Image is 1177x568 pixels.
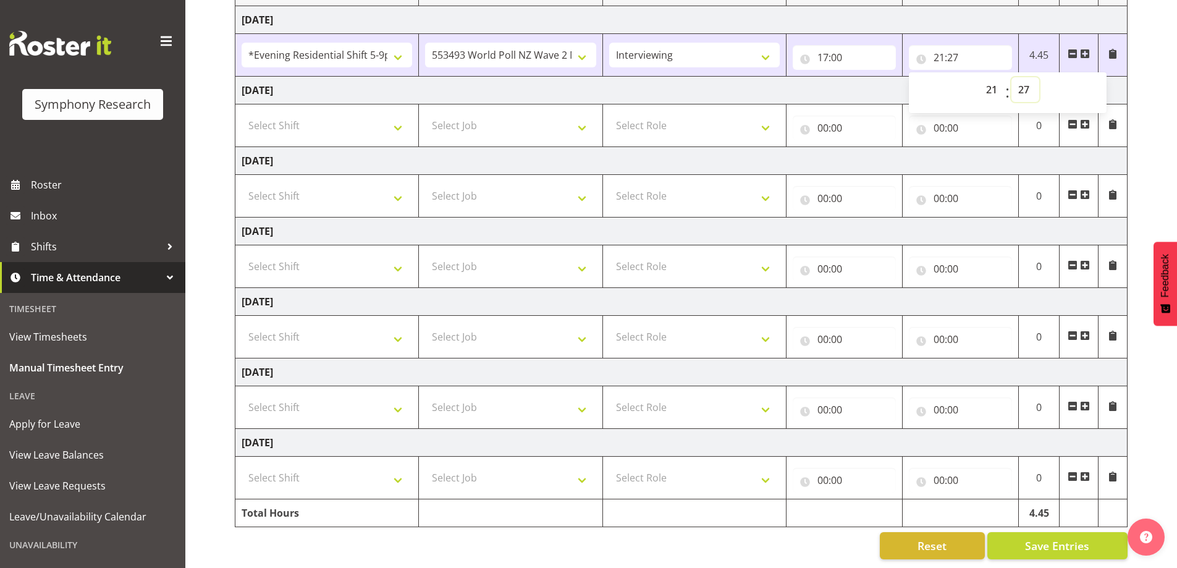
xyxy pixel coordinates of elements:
input: Click to select... [793,186,896,211]
td: 4.45 [1018,34,1060,77]
input: Click to select... [793,116,896,140]
td: Total Hours [235,499,419,527]
a: View Leave Balances [3,439,182,470]
span: : [1005,77,1010,108]
td: 4.45 [1018,499,1060,527]
div: Symphony Research [35,95,151,114]
span: View Leave Balances [9,446,176,464]
input: Click to select... [909,397,1012,422]
button: Feedback - Show survey [1154,242,1177,326]
td: [DATE] [235,429,1128,457]
td: [DATE] [235,288,1128,316]
span: Feedback [1160,254,1171,297]
td: 0 [1018,457,1060,499]
td: [DATE] [235,77,1128,104]
input: Click to select... [793,327,896,352]
span: Roster [31,176,179,194]
td: 0 [1018,104,1060,147]
span: Shifts [31,237,161,256]
input: Click to select... [793,397,896,422]
div: Unavailability [3,532,182,557]
span: View Leave Requests [9,477,176,495]
a: View Leave Requests [3,470,182,501]
input: Click to select... [909,468,1012,493]
input: Click to select... [793,45,896,70]
img: Rosterit website logo [9,31,111,56]
input: Click to select... [909,186,1012,211]
td: [DATE] [235,6,1128,34]
input: Click to select... [909,256,1012,281]
button: Reset [880,532,985,559]
a: Apply for Leave [3,409,182,439]
a: Leave/Unavailability Calendar [3,501,182,532]
td: 0 [1018,245,1060,288]
span: View Timesheets [9,328,176,346]
span: Save Entries [1025,538,1089,554]
input: Click to select... [909,327,1012,352]
input: Click to select... [909,45,1012,70]
input: Click to select... [909,116,1012,140]
td: [DATE] [235,218,1128,245]
span: Time & Attendance [31,268,161,287]
td: [DATE] [235,358,1128,386]
span: Apply for Leave [9,415,176,433]
td: 0 [1018,386,1060,429]
td: 0 [1018,316,1060,358]
span: Reset [918,538,947,554]
a: View Timesheets [3,321,182,352]
span: Leave/Unavailability Calendar [9,507,176,526]
button: Save Entries [987,532,1128,559]
input: Click to select... [793,468,896,493]
a: Manual Timesheet Entry [3,352,182,383]
td: 0 [1018,175,1060,218]
span: Inbox [31,206,179,225]
td: [DATE] [235,147,1128,175]
div: Timesheet [3,296,182,321]
span: Manual Timesheet Entry [9,358,176,377]
img: help-xxl-2.png [1140,531,1152,543]
div: Leave [3,383,182,409]
input: Click to select... [793,256,896,281]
